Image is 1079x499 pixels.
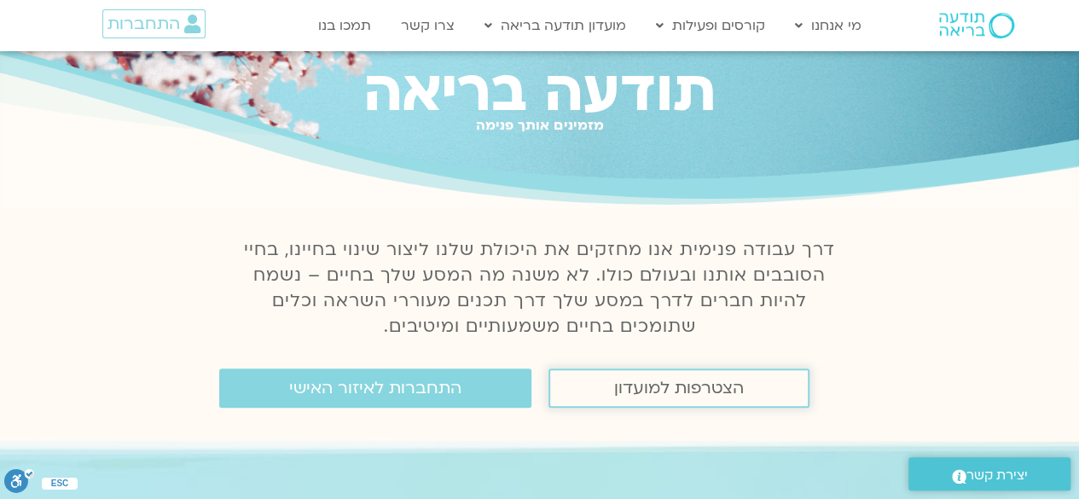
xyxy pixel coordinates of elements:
a: מי אנחנו [786,9,870,42]
a: יצירת קשר [908,457,1070,490]
a: מועדון תודעה בריאה [476,9,635,42]
a: תמכו בנו [310,9,380,42]
a: הצטרפות למועדון [548,368,809,408]
span: התחברות [107,15,180,33]
a: התחברות [102,9,206,38]
span: התחברות לאיזור האישי [289,379,461,397]
a: קורסים ופעילות [647,9,774,42]
img: תודעה בריאה [939,13,1014,38]
p: דרך עבודה פנימית אנו מחזקים את היכולת שלנו ליצור שינוי בחיינו, בחיי הסובבים אותנו ובעולם כולו. לא... [235,237,845,339]
a: התחברות לאיזור האישי [219,368,531,408]
a: צרו קשר [392,9,463,42]
span: הצטרפות למועדון [614,379,744,397]
span: יצירת קשר [966,464,1028,487]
